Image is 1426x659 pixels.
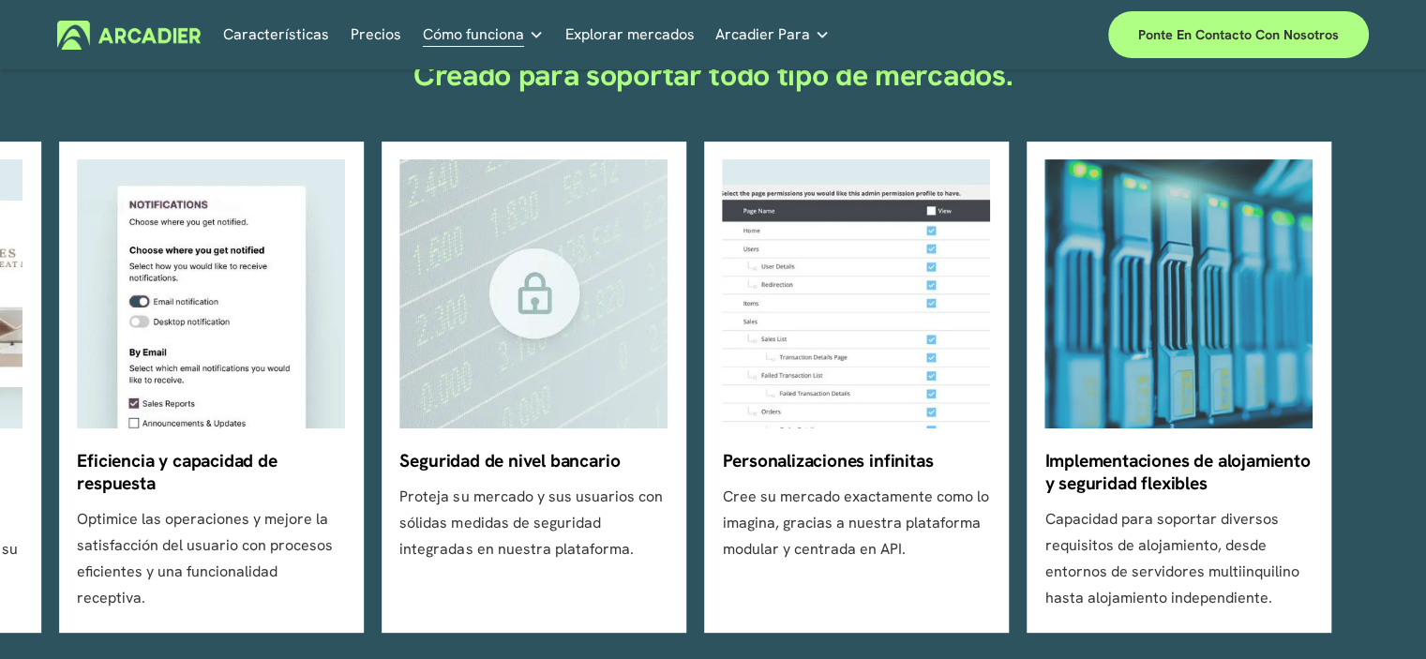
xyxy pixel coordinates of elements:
div: Widget de chat [1332,569,1426,659]
a: Características [223,21,329,50]
font: Arcadier Para [715,24,810,44]
font: Explorar mercados [565,24,695,44]
font: Precios [351,24,401,44]
font: Cómo funciona [423,24,524,44]
a: Explorar mercados [565,21,695,50]
a: Precios [351,21,401,50]
a: menú desplegable de carpetas [715,21,830,50]
img: Arcadier [57,21,201,50]
iframe: Chat Widget [1332,569,1426,659]
font: Creado para soportar todo tipo de mercados. [413,55,1013,95]
font: Ponte en contacto con nosotros [1138,26,1339,43]
a: menú desplegable de carpetas [423,21,544,50]
font: Características [223,24,329,44]
a: Ponte en contacto con nosotros [1108,11,1369,58]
